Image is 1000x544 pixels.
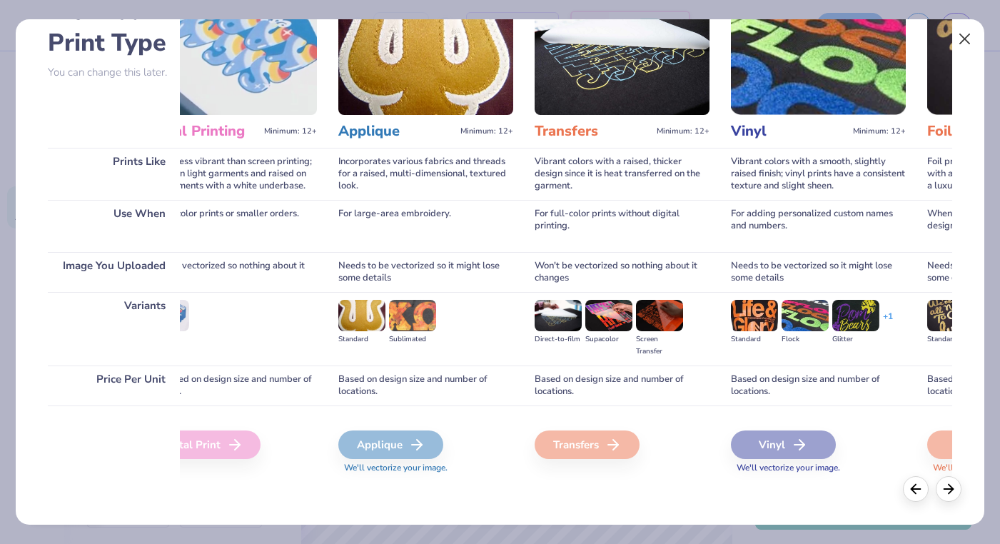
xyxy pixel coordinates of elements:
[338,148,513,200] div: Incorporates various fabrics and threads for a raised, multi-dimensional, textured look.
[338,462,513,474] span: We'll vectorize your image.
[657,126,709,136] span: Minimum: 12+
[731,430,836,459] div: Vinyl
[731,122,847,141] h3: Vinyl
[389,300,436,331] img: Sublimated
[142,122,258,141] h3: Digital Printing
[731,252,906,292] div: Needs to be vectorized so it might lose some details
[731,366,906,406] div: Based on design size and number of locations.
[460,126,513,136] span: Minimum: 12+
[782,300,829,331] img: Flock
[535,366,709,406] div: Based on design size and number of locations.
[731,333,778,346] div: Standard
[535,252,709,292] div: Won't be vectorized so nothing about it changes
[142,200,317,252] div: For full-color prints or smaller orders.
[338,333,385,346] div: Standard
[142,252,317,292] div: Won't be vectorized so nothing about it changes
[338,252,513,292] div: Needs to be vectorized so it might lose some details
[389,333,436,346] div: Sublimated
[338,122,455,141] h3: Applique
[48,366,180,406] div: Price Per Unit
[338,300,385,331] img: Standard
[883,311,893,335] div: + 1
[832,333,879,346] div: Glitter
[585,333,632,346] div: Supacolor
[142,366,317,406] div: Cost based on design size and number of locations.
[535,333,582,346] div: Direct-to-film
[264,126,317,136] span: Minimum: 12+
[142,430,261,459] div: Digital Print
[535,300,582,331] img: Direct-to-film
[585,300,632,331] img: Supacolor
[142,148,317,200] div: Inks are less vibrant than screen printing; smooth on light garments and raised on dark garments ...
[731,148,906,200] div: Vibrant colors with a smooth, slightly raised finish; vinyl prints have a consistent texture and ...
[782,333,829,346] div: Flock
[535,200,709,252] div: For full-color prints without digital printing.
[636,333,683,358] div: Screen Transfer
[535,122,651,141] h3: Transfers
[927,300,974,331] img: Standard
[927,333,974,346] div: Standard
[338,200,513,252] div: For large-area embroidery.
[535,430,640,459] div: Transfers
[731,200,906,252] div: For adding personalized custom names and numbers.
[832,300,879,331] img: Glitter
[338,366,513,406] div: Based on design size and number of locations.
[636,300,683,331] img: Screen Transfer
[951,26,979,53] button: Close
[48,66,180,79] p: You can change this later.
[535,148,709,200] div: Vibrant colors with a raised, thicker design since it is heat transferred on the garment.
[731,300,778,331] img: Standard
[338,430,443,459] div: Applique
[48,148,180,200] div: Prints Like
[48,292,180,366] div: Variants
[731,462,906,474] span: We'll vectorize your image.
[853,126,906,136] span: Minimum: 12+
[48,200,180,252] div: Use When
[48,252,180,292] div: Image You Uploaded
